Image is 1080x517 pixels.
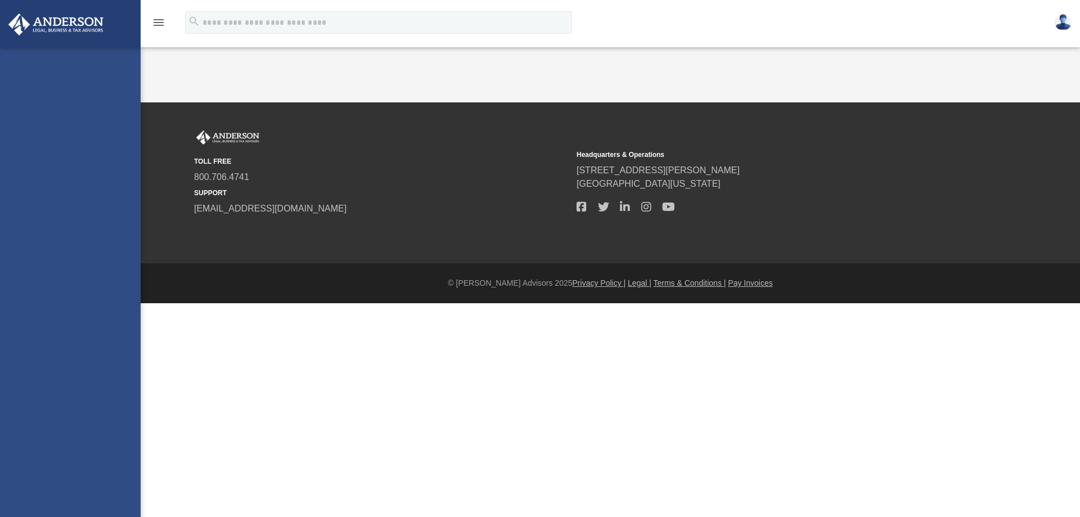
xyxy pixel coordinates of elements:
i: menu [152,16,165,29]
a: Privacy Policy | [573,278,626,287]
a: Terms & Conditions | [654,278,726,287]
a: Pay Invoices [728,278,772,287]
a: [GEOGRAPHIC_DATA][US_STATE] [577,179,721,188]
div: © [PERSON_NAME] Advisors 2025 [141,277,1080,289]
img: User Pic [1055,14,1072,30]
a: [STREET_ADDRESS][PERSON_NAME] [577,165,740,175]
a: Legal | [628,278,651,287]
a: 800.706.4741 [194,172,249,182]
small: Headquarters & Operations [577,150,951,160]
a: menu [152,21,165,29]
small: SUPPORT [194,188,569,198]
a: [EMAIL_ADDRESS][DOMAIN_NAME] [194,204,346,213]
small: TOLL FREE [194,156,569,167]
i: search [188,15,200,28]
img: Anderson Advisors Platinum Portal [194,131,262,145]
img: Anderson Advisors Platinum Portal [5,14,107,35]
